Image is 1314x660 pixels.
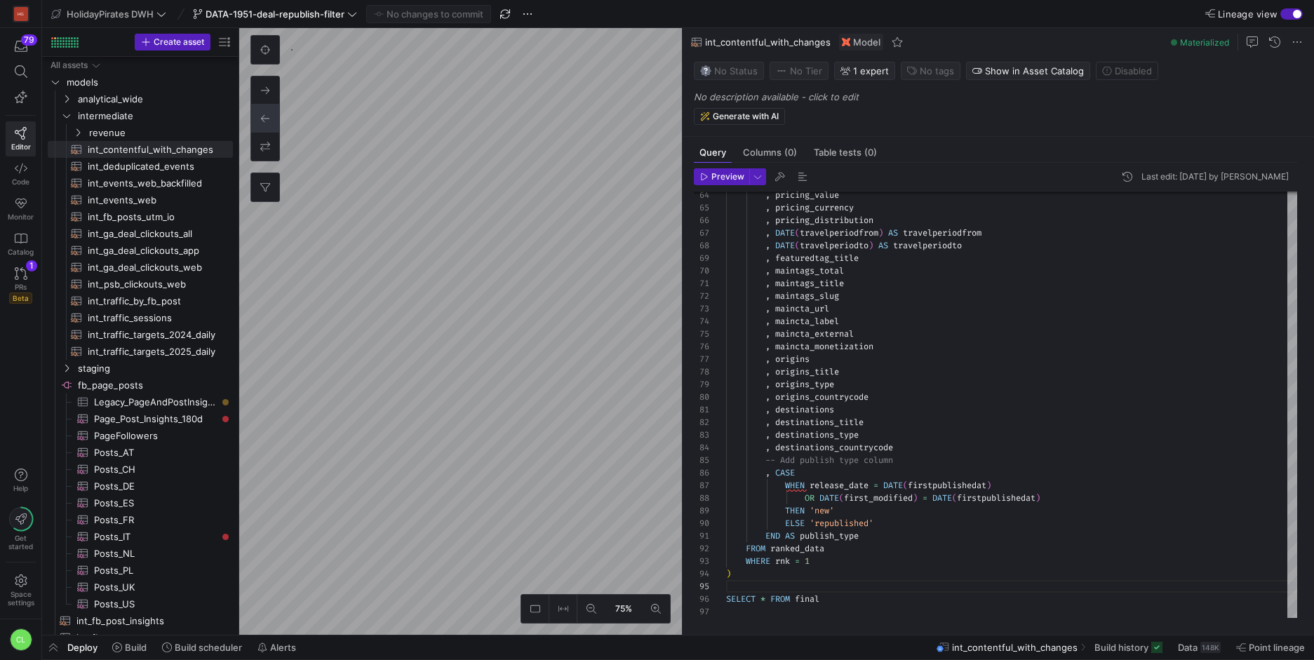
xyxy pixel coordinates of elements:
[705,36,831,48] span: int_contentful_with_changes
[88,142,217,158] span: int_contentful_with_changes​​​​​​​​​​
[694,302,709,315] div: 73
[48,141,233,158] div: Press SPACE to select this row.
[1200,642,1221,653] div: 148K
[88,226,217,242] span: int_ga_deal_clickouts_all​​​​​​​​​​
[48,191,233,208] div: Press SPACE to select this row.
[48,427,233,444] a: PageFollowers​​​​​​​​​
[743,148,797,157] span: Columns
[765,290,770,302] span: ,
[694,441,709,454] div: 84
[6,262,36,309] a: PRsBeta1
[1218,8,1278,20] span: Lineage view
[88,260,217,276] span: int_ga_deal_clickouts_web​​​​​​​​​​
[853,36,880,48] span: Model
[48,309,233,326] div: Press SPACE to select this row.
[694,365,709,378] div: 78
[700,65,711,76] img: No status
[9,292,32,304] span: Beta
[48,528,233,545] div: Press SPACE to select this row.
[694,605,709,618] div: 97
[795,240,800,251] span: (
[48,191,233,208] a: int_events_web​​​​​​​​​​
[88,243,217,259] span: int_ga_deal_clickouts_app​​​​​​​​​​
[612,601,635,617] span: 75%
[1035,492,1040,504] span: )
[88,192,217,208] span: int_events_web​​​​​​​​​​
[913,492,918,504] span: )
[952,642,1078,653] span: int_contentful_with_changes
[48,343,233,360] div: Press SPACE to select this row.
[878,240,888,251] span: AS
[76,613,217,629] span: int_fb_post_insights​​​​​​​​​​
[694,239,709,252] div: 68
[765,303,770,314] span: ,
[920,65,954,76] span: No tags
[785,480,805,491] span: WHEN
[775,215,873,226] span: pricing_distribution
[48,579,233,595] a: Posts_UK​​​​​​​​​
[770,543,824,554] span: ranked_data
[88,327,217,343] span: int_traffic_targets_2024_daily​​​​​​​​​​
[88,276,217,292] span: int_psb_clickouts_web​​​​​​​​​​
[48,158,233,175] a: int_deduplicated_events​​​​​​​​​​
[48,208,233,225] a: int_fb_posts_utm_io​​​​​​​​​​
[775,278,844,289] span: maintags_title
[94,394,217,410] span: Legacy_PageAndPostInsights​​​​​​​​​
[775,366,839,377] span: origins_title
[694,593,709,605] div: 96
[88,310,217,326] span: int_traffic_sessions​​​​​​​​​​
[814,148,877,157] span: Table tests
[694,62,764,80] button: No statusNo Status
[48,511,233,528] div: Press SPACE to select this row.
[94,462,217,478] span: Posts_CH​​​​​​​​​
[94,411,217,427] span: Page_Post_Insights_180d​​​​​​​​​
[775,467,795,478] span: CASE
[48,175,233,191] a: int_events_web_backfilled​​​​​​​​​​
[839,492,844,504] span: (
[48,74,233,90] div: Press SPACE to select this row.
[78,377,231,393] span: fb_page_posts​​​​​​​​
[48,393,233,410] a: Legacy_PageAndPostInsights​​​​​​​​​
[48,545,233,562] div: Press SPACE to select this row.
[48,360,233,377] div: Press SPACE to select this row.
[966,62,1090,80] button: Show in Asset Catalog
[775,341,873,352] span: maincta_monetization
[48,629,233,646] div: Press SPACE to select this row.
[775,303,829,314] span: maincta_url
[844,492,913,504] span: first_modified
[15,283,27,291] span: PRs
[1088,635,1169,659] button: Build history
[770,62,829,80] button: No tierNo Tier
[88,209,217,225] span: int_fb_posts_utm_io​​​​​​​​​​
[694,429,709,441] div: 83
[800,530,859,541] span: publish_type
[48,579,233,595] div: Press SPACE to select this row.
[694,108,785,125] button: Generate with AI
[784,148,797,157] span: (0)
[78,108,231,124] span: intermediate
[775,353,810,365] span: origins
[94,478,217,494] span: Posts_DE​​​​​​​​​
[903,480,908,491] span: (
[88,293,217,309] span: int_traffic_by_fb_post​​​​​​​​​​
[1180,37,1229,48] span: Materialized
[694,91,1308,102] p: No description available - click to edit
[48,90,233,107] div: Press SPACE to select this row.
[48,478,233,494] a: Posts_DE​​​​​​​​​
[48,158,233,175] div: Press SPACE to select this row.
[932,492,952,504] span: DATE
[785,518,805,529] span: ELSE
[765,366,770,377] span: ,
[694,542,709,555] div: 92
[800,227,878,238] span: travelperiodfrom
[726,568,731,579] span: )
[48,242,233,259] a: int_ga_deal_clickouts_app​​​​​​​​​​
[765,391,770,403] span: ,
[89,125,231,141] span: revenue
[694,504,709,517] div: 89
[775,290,839,302] span: maintags_slug
[795,555,800,567] span: =
[48,427,233,444] div: Press SPACE to select this row.
[746,555,770,567] span: WHERE
[775,379,834,390] span: origins_type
